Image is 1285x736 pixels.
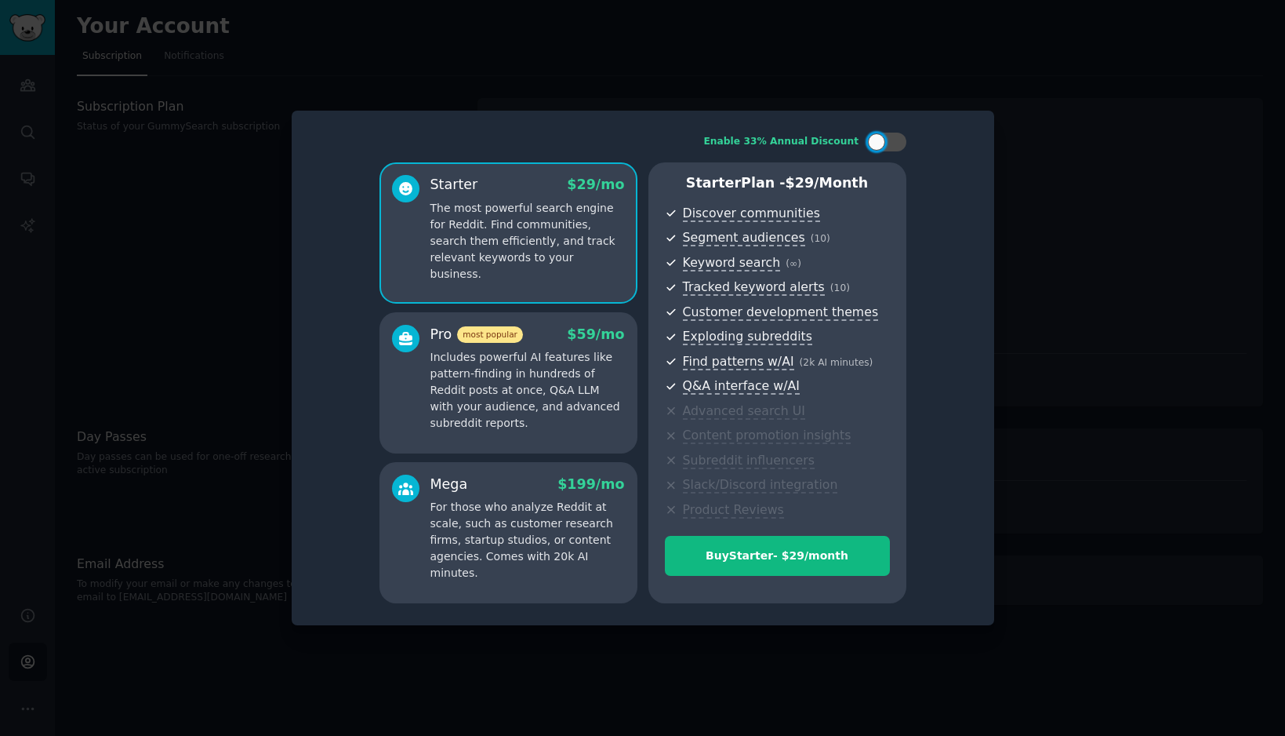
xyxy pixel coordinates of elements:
[683,354,794,370] span: Find patterns w/AI
[567,177,624,192] span: $ 29 /mo
[683,279,825,296] span: Tracked keyword alerts
[430,325,523,344] div: Pro
[704,135,859,149] div: Enable 33% Annual Discount
[683,255,781,271] span: Keyword search
[683,477,838,494] span: Slack/Discord integration
[800,357,873,368] span: ( 2k AI minutes )
[683,502,784,519] span: Product Reviews
[683,378,800,395] span: Q&A interface w/AI
[665,536,890,576] button: BuyStarter- $29/month
[786,258,801,269] span: ( ∞ )
[683,403,805,420] span: Advanced search UI
[557,476,624,492] span: $ 199 /mo
[430,175,478,195] div: Starter
[811,233,830,244] span: ( 10 )
[683,230,805,246] span: Segment audiences
[786,175,869,191] span: $ 29 /month
[683,304,879,321] span: Customer development themes
[430,475,468,494] div: Mega
[665,173,890,193] p: Starter Plan -
[683,329,812,345] span: Exploding subreddits
[683,428,851,444] span: Content promotion insights
[683,206,820,222] span: Discover communities
[567,326,624,342] span: $ 59 /mo
[430,200,625,282] p: The most powerful search engine for Reddit. Find communities, search them efficiently, and track ...
[430,499,625,581] p: For those who analyze Reddit at scale, such as customer research firms, startup studios, or conte...
[683,453,815,469] span: Subreddit influencers
[830,282,850,293] span: ( 10 )
[430,349,625,432] p: Includes powerful AI features like pattern-finding in hundreds of Reddit posts at once, Q&A LLM w...
[666,548,889,564] div: Buy Starter - $ 29 /month
[457,326,523,343] span: most popular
